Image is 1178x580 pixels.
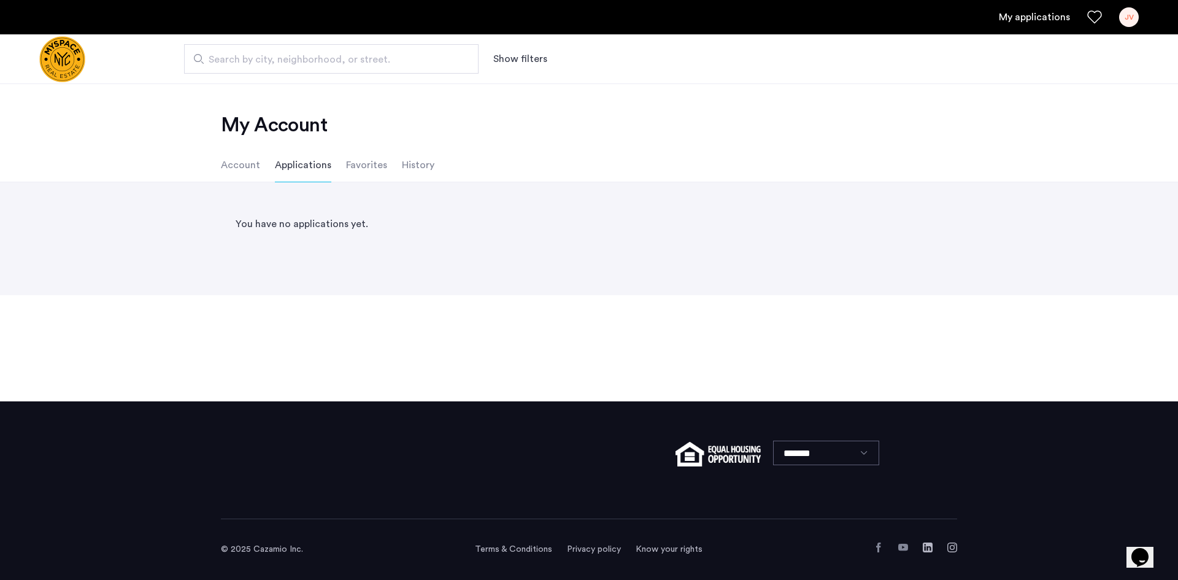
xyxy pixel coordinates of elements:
div: JV [1119,7,1139,27]
img: equal-housing.png [676,442,761,466]
h2: My Account [221,113,957,137]
a: Favorites [1087,10,1102,25]
a: YouTube [898,543,908,552]
li: History [402,148,434,182]
input: Apartment Search [184,44,479,74]
div: You have no applications yet. [221,202,957,246]
a: Know your rights [636,543,703,555]
a: My application [999,10,1070,25]
a: Facebook [874,543,883,552]
li: Applications [275,148,331,182]
a: Privacy policy [567,543,621,555]
li: Favorites [346,148,387,182]
iframe: chat widget [1126,531,1166,568]
span: Search by city, neighborhood, or street. [209,52,444,67]
a: LinkedIn [923,543,933,552]
select: Language select [773,441,879,465]
a: Instagram [947,543,957,552]
img: logo [39,36,85,82]
a: Terms and conditions [475,543,552,555]
li: Account [221,148,260,182]
span: © 2025 Cazamio Inc. [221,545,303,554]
a: Cazamio logo [39,36,85,82]
button: Show or hide filters [493,52,547,66]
